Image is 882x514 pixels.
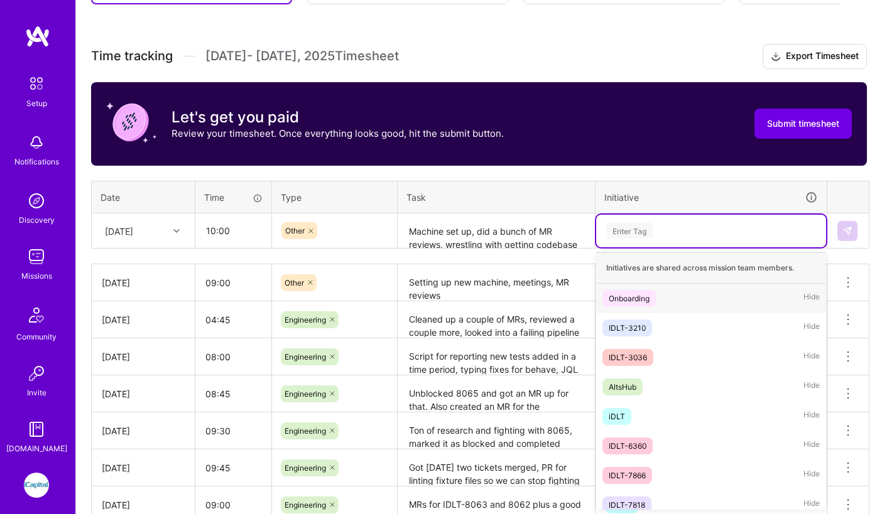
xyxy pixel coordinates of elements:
textarea: Ton of research and fighting with 8065, marked it as blocked and completed 8064. Reviewed multipl... [399,414,594,448]
span: Other [285,278,304,287]
input: HH:MM [195,377,271,410]
img: Invite [24,361,49,386]
span: Hide [803,349,820,366]
th: Type [272,181,398,213]
div: Invite [27,386,46,399]
div: AltsHub [609,380,636,394]
div: IDLT-3210 [609,321,646,335]
input: HH:MM [195,451,271,485]
div: IDLT-7866 [609,469,646,482]
p: Review your timesheet. Once everything looks good, hit the submit button. [171,127,504,140]
span: [DATE] - [DATE] , 2025 Timesheet [205,48,399,64]
img: logo [25,25,50,48]
div: Initiatives are shared across mission team members. [596,252,826,284]
span: iDLT [609,500,626,510]
span: Hide [803,496,820,513]
span: Hide [803,408,820,425]
img: iCapital: Build and maintain RESTful API [24,473,49,498]
span: Time tracking [91,48,173,64]
button: Export Timesheet [763,44,867,69]
span: Hide [803,290,820,307]
span: Engineering [285,389,326,399]
div: [DATE] [102,424,185,437]
img: bell [24,130,49,155]
div: Missions [21,269,52,282]
div: Discovery [19,213,55,227]
span: Other [285,226,305,235]
textarea: Script for reporting new tests added in a time period, typing fixes for behave, JQL reports for c... [399,340,594,374]
span: Engineering [285,426,326,436]
div: IDLT-6360 [609,439,646,452]
div: [DATE] [105,224,133,237]
img: teamwork [24,244,49,269]
div: [DATE] [102,498,185,511]
span: Hide [803,467,820,484]
div: Setup [26,97,47,110]
textarea: Unblocked 8065 and got an MR up for that. Also created an MR for the households external id test.... [399,377,594,411]
div: IDLT-7818 [609,498,645,511]
img: discovery [24,188,49,213]
div: Enter Tag [606,221,653,240]
span: Engineering [285,352,326,361]
h3: Let's get you paid [171,108,504,127]
div: [DATE] [102,387,185,400]
div: [DATE] [102,276,185,289]
i: icon Chevron [173,228,180,234]
div: Community [16,330,57,343]
div: Time [204,191,263,204]
span: Hide [803,378,820,395]
span: Engineering [285,500,326,510]
img: setup [23,70,50,97]
input: HH:MM [195,340,271,373]
span: Hide [803,319,820,336]
button: Submit timesheet [754,109,852,139]
span: Engineering [285,315,326,324]
div: iDLT [609,410,625,423]
span: Engineering [285,463,326,473]
img: Community [21,300,52,330]
div: [DATE] [102,461,185,474]
textarea: Got [DATE] two tickets merged, PR for linting fixture files so we can stop fighting for consisten... [399,451,594,485]
div: Notifications [14,155,59,168]
textarea: Machine set up, did a bunch of MR reviews, wrestling with getting codebase working on new machine... [399,215,594,248]
div: Initiative [604,190,818,205]
i: icon Download [771,50,781,63]
textarea: Setting up new machine, meetings, MR reviews [399,265,594,300]
div: [DOMAIN_NAME] [6,442,67,455]
input: HH:MM [195,414,271,447]
div: IDLT-3036 [609,351,647,364]
input: HH:MM [195,303,271,336]
img: guide book [24,417,49,442]
textarea: Cleaned up a couple of MRs, reviewed a couple more, looked into a failing pipeline and started se... [399,303,594,337]
input: HH:MM [196,214,271,247]
div: [DATE] [102,350,185,363]
span: Hide [803,437,820,454]
span: Submit timesheet [767,117,839,130]
img: coin [106,97,156,147]
div: Onboarding [609,292,650,305]
img: Submit [842,226,852,236]
div: [DATE] [102,313,185,326]
a: iCapital: Build and maintain RESTful API [21,473,52,498]
th: Date [92,181,195,213]
th: Task [398,181,596,213]
input: HH:MM [195,266,271,299]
